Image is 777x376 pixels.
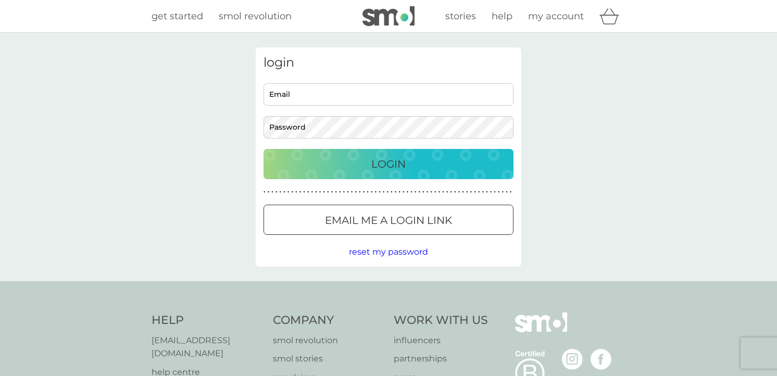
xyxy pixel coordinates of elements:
span: reset my password [349,247,428,257]
p: ● [367,190,369,195]
p: ● [470,190,472,195]
span: get started [152,10,203,22]
p: ● [291,190,293,195]
p: ● [335,190,337,195]
p: ● [478,190,480,195]
div: basket [599,6,625,27]
a: partnerships [394,352,488,366]
p: ● [264,190,266,195]
p: ● [275,190,278,195]
span: stories [445,10,476,22]
p: ● [403,190,405,195]
img: smol [515,312,567,348]
a: smol stories [273,352,384,366]
p: ● [407,190,409,195]
p: ● [462,190,464,195]
p: ● [268,190,270,195]
h4: Work With Us [394,312,488,329]
a: influencers [394,334,488,347]
img: visit the smol Instagram page [562,349,583,370]
p: ● [351,190,353,195]
p: ● [315,190,317,195]
p: ● [398,190,400,195]
p: ● [391,190,393,195]
p: ● [271,190,273,195]
p: ● [379,190,381,195]
p: ● [359,190,361,195]
p: ● [283,190,285,195]
button: reset my password [349,245,428,259]
a: my account [528,9,584,24]
p: ● [280,190,282,195]
p: ● [347,190,349,195]
p: ● [482,190,484,195]
a: stories [445,9,476,24]
p: ● [498,190,500,195]
p: ● [502,190,504,195]
p: ● [323,190,325,195]
p: ● [506,190,508,195]
p: ● [363,190,365,195]
a: smol revolution [273,334,384,347]
p: ● [422,190,424,195]
span: smol revolution [219,10,292,22]
p: ● [450,190,452,195]
p: ● [466,190,468,195]
p: ● [295,190,297,195]
p: ● [442,190,444,195]
p: ● [446,190,448,195]
a: smol revolution [219,9,292,24]
p: ● [355,190,357,195]
p: ● [430,190,432,195]
p: ● [454,190,456,195]
p: ● [386,190,388,195]
h4: Help [152,312,262,329]
p: ● [438,190,441,195]
p: ● [395,190,397,195]
img: smol [362,6,415,26]
p: ● [427,190,429,195]
p: ● [339,190,341,195]
p: ● [486,190,488,195]
p: ● [307,190,309,195]
p: ● [343,190,345,195]
p: ● [494,190,496,195]
p: ● [418,190,420,195]
p: ● [383,190,385,195]
h4: Company [273,312,384,329]
p: ● [299,190,302,195]
p: ● [331,190,333,195]
p: ● [327,190,329,195]
button: Login [264,149,513,179]
img: visit the smol Facebook page [591,349,611,370]
p: ● [490,190,492,195]
h3: login [264,55,513,70]
p: ● [375,190,377,195]
p: ● [303,190,305,195]
span: help [492,10,512,22]
p: ● [319,190,321,195]
a: help [492,9,512,24]
p: Login [371,156,406,172]
p: ● [410,190,412,195]
p: ● [415,190,417,195]
span: my account [528,10,584,22]
p: ● [458,190,460,195]
button: Email me a login link [264,205,513,235]
p: Email me a login link [325,212,452,229]
p: ● [474,190,476,195]
a: get started [152,9,203,24]
p: ● [510,190,512,195]
a: [EMAIL_ADDRESS][DOMAIN_NAME] [152,334,262,360]
p: ● [311,190,314,195]
p: ● [287,190,290,195]
p: ● [434,190,436,195]
p: ● [371,190,373,195]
